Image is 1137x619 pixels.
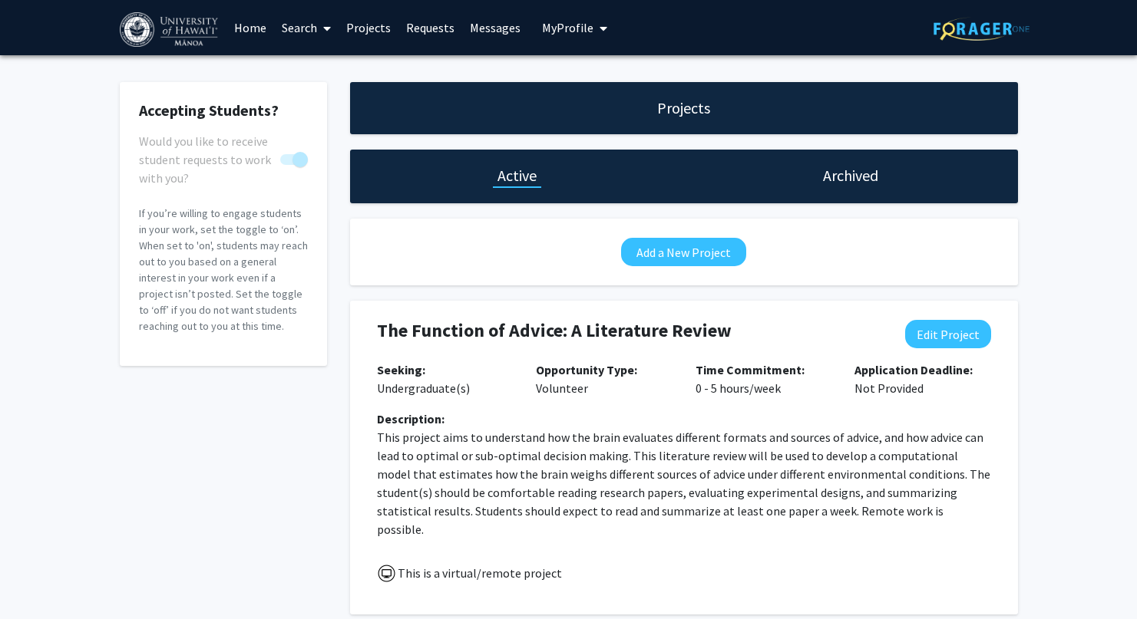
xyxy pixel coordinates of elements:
a: Search [274,1,339,54]
span: This is a virtual/remote project [396,565,562,581]
span: Would you like to receive student requests to work with you? [139,132,274,187]
div: You cannot turn this off while you have active projects. [139,132,308,169]
a: Projects [339,1,398,54]
p: If you’re willing to engage students in your work, set the toggle to ‘on’. When set to 'on', stud... [139,206,308,334]
b: Seeking: [377,362,425,377]
div: Description: [377,410,991,428]
b: Opportunity Type: [536,362,637,377]
span: My Profile [542,20,593,35]
b: Application Deadline: [854,362,973,377]
b: Time Commitment: [696,362,805,377]
button: Add a New Project [621,238,746,266]
p: Undergraduate(s) [377,361,514,397]
a: Messages [462,1,528,54]
a: Requests [398,1,462,54]
button: Edit Project [905,320,991,348]
p: This project aims to understand how the brain evaluates different formats and sources of advice, ... [377,428,991,538]
p: Not Provided [854,361,991,397]
h2: Accepting Students? [139,101,308,120]
p: 0 - 5 hours/week [696,361,832,397]
img: ForagerOne Logo [934,17,1030,41]
iframe: Chat [12,550,65,607]
a: Home [226,1,274,54]
img: University of Hawaiʻi at Mānoa Logo [120,12,221,47]
h1: Projects [657,97,710,119]
h1: Active [497,165,537,186]
h4: The Function of Advice: A Literature Review [377,320,881,342]
p: Volunteer [536,361,673,397]
h1: Archived [823,165,878,186]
